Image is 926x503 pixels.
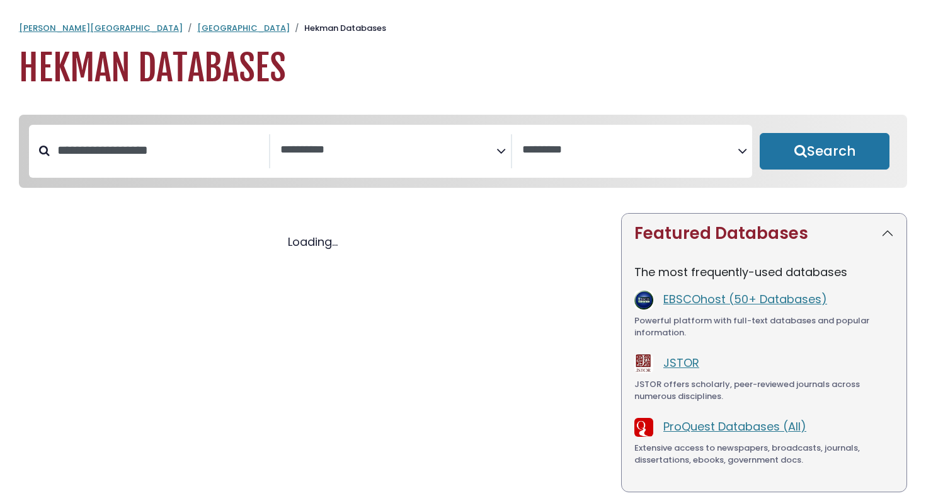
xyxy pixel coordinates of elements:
input: Search database by title or keyword [50,140,269,161]
a: EBSCOhost (50+ Databases) [663,291,827,307]
li: Hekman Databases [290,22,386,35]
textarea: Search [522,144,738,157]
a: JSTOR [663,355,699,371]
h1: Hekman Databases [19,47,907,90]
div: Loading... [19,233,606,250]
div: JSTOR offers scholarly, peer-reviewed journals across numerous disciplines. [634,378,894,403]
button: Submit for Search Results [760,133,889,170]
a: ProQuest Databases (All) [663,419,806,434]
a: [GEOGRAPHIC_DATA] [197,22,290,34]
nav: breadcrumb [19,22,907,35]
div: Extensive access to newspapers, broadcasts, journals, dissertations, ebooks, government docs. [634,442,894,466]
div: Powerful platform with full-text databases and popular information. [634,315,894,339]
a: [PERSON_NAME][GEOGRAPHIC_DATA] [19,22,183,34]
textarea: Search [280,144,496,157]
button: Featured Databases [622,214,906,253]
nav: Search filters [19,115,907,188]
p: The most frequently-used databases [634,263,894,280]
